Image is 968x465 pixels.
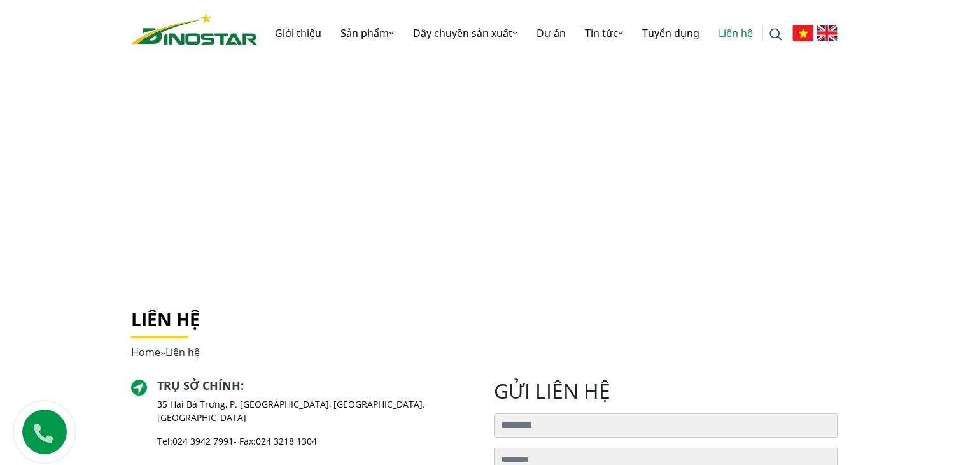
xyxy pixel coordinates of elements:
img: directer [131,380,148,396]
img: English [817,25,838,41]
img: logo [131,13,257,45]
p: 35 Hai Bà Trưng, P. [GEOGRAPHIC_DATA], [GEOGRAPHIC_DATA]. [GEOGRAPHIC_DATA] [157,397,474,424]
img: Tiếng Việt [792,25,813,41]
a: Home [131,345,160,359]
a: 024 3218 1304 [256,435,317,447]
a: Trụ sở chính [157,378,241,393]
h2: gửi liên hệ [494,379,838,403]
h2: : [157,379,474,393]
a: Dây chuyền sản xuất [403,13,527,54]
a: Sản phẩm [331,13,403,54]
img: search [769,28,782,41]
a: Liên hệ [709,13,762,54]
a: Tuyển dụng [633,13,709,54]
h1: Liên hệ [131,309,838,331]
a: Tin tức [575,13,633,54]
span: Liên hệ [165,345,200,359]
a: 024 3942 7991 [172,435,234,447]
p: Tel: - Fax: [157,434,474,448]
a: Giới thiệu [265,13,331,54]
a: Dự án [527,13,575,54]
span: » [131,345,200,359]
